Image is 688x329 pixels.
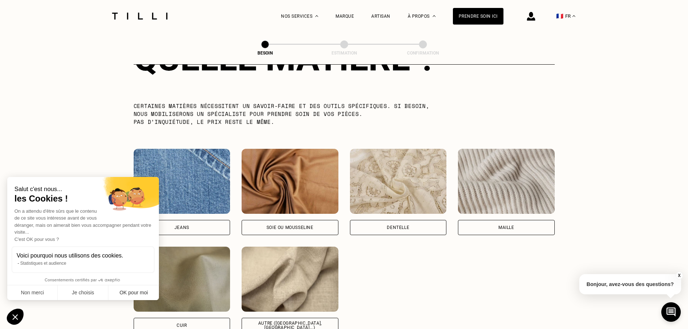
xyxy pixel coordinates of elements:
img: Logo du service de couturière Tilli [109,13,170,20]
div: Soie ou mousseline [267,225,313,230]
div: Besoin [229,51,301,56]
img: Menu déroulant à propos [433,15,436,17]
img: Tilli retouche vos vêtements en Cuir [134,247,230,312]
p: Certaines matières nécessitent un savoir-faire et des outils spécifiques. Si besoin, nous mobilis... [134,102,445,126]
span: 🇫🇷 [556,13,563,20]
div: Cuir [177,323,187,328]
img: Tilli retouche vos vêtements en Dentelle [350,149,447,214]
img: menu déroulant [572,15,575,17]
img: Tilli retouche vos vêtements en Maille [458,149,555,214]
div: Estimation [308,51,380,56]
a: Prendre soin ici [453,8,503,25]
img: Tilli retouche vos vêtements en Jeans [134,149,230,214]
button: X [675,272,683,280]
div: Confirmation [387,51,459,56]
img: Tilli retouche vos vêtements en Autre (coton, jersey...) [242,247,338,312]
div: Jeans [174,225,189,230]
p: Bonjour, avez-vous des questions? [579,274,681,294]
div: Dentelle [387,225,409,230]
div: Maille [498,225,514,230]
a: Marque [336,14,354,19]
img: Tilli retouche vos vêtements en Soie ou mousseline [242,149,338,214]
img: Menu déroulant [315,15,318,17]
img: icône connexion [527,12,535,21]
a: Artisan [371,14,390,19]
